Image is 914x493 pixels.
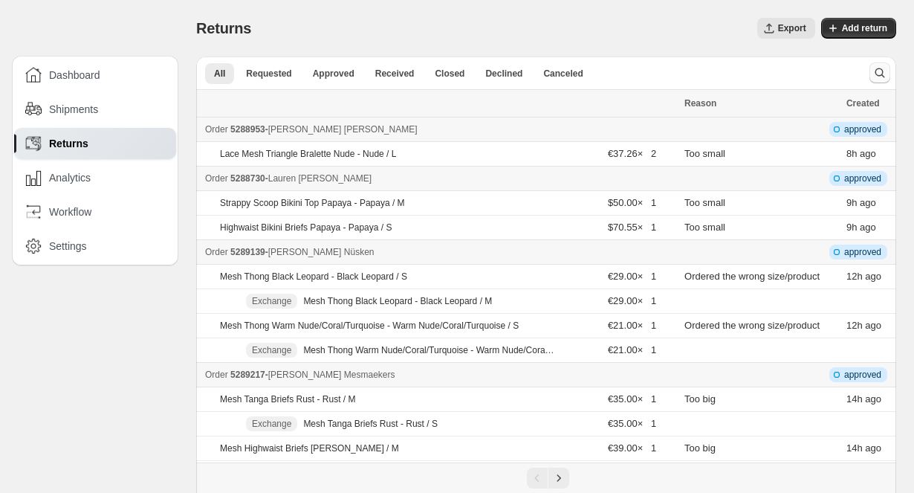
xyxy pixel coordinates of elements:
[205,124,228,135] span: Order
[844,246,881,258] span: approved
[205,367,675,382] div: -
[220,222,392,233] p: Highwaist Bikini Briefs Papaya - Papaya / S
[252,418,291,430] span: Exchange
[778,22,806,34] span: Export
[608,271,656,282] span: €29.00 × 1
[757,18,815,39] button: Export
[485,68,522,80] span: Declined
[842,387,896,412] td: ago
[49,170,91,185] span: Analytics
[680,436,842,461] td: Too big
[230,173,265,184] span: 5288730
[680,216,842,240] td: Too small
[49,204,91,219] span: Workflow
[252,295,291,307] span: Exchange
[680,387,842,412] td: Too big
[230,247,265,257] span: 5289139
[303,418,438,430] p: Mesh Tanga Briefs Rust - Rust / S
[842,22,887,34] span: Add return
[869,62,890,83] button: Search and filter results
[313,68,354,80] span: Approved
[548,468,569,489] button: Next
[268,247,375,257] span: [PERSON_NAME] Nüsken
[842,216,896,240] td: ago
[846,222,857,233] time: Saturday, October 11, 2025 at 12:46:13 AM
[608,393,656,405] span: €35.00 × 1
[608,197,656,208] span: $50.00 × 1
[205,247,228,257] span: Order
[846,271,863,282] time: Friday, October 10, 2025 at 9:26:33 PM
[543,68,583,80] span: Canceled
[842,191,896,216] td: ago
[844,173,881,184] span: approved
[205,173,228,184] span: Order
[608,295,656,306] span: €29.00 × 1
[268,124,418,135] span: [PERSON_NAME] [PERSON_NAME]
[205,171,675,186] div: -
[435,68,464,80] span: Closed
[608,320,656,331] span: €21.00 × 1
[230,370,265,380] span: 5289217
[684,98,716,109] span: Reason
[846,98,880,109] span: Created
[220,148,396,160] p: Lace Mesh Triangle Bralette Nude - Nude / L
[268,173,372,184] span: Lauren [PERSON_NAME]
[608,442,656,454] span: €39.00 × 1
[375,68,415,80] span: Received
[846,148,857,159] time: Saturday, October 11, 2025 at 1:18:47 AM
[49,102,98,117] span: Shipments
[49,239,87,254] span: Settings
[196,463,896,493] nav: Pagination
[842,265,896,289] td: ago
[303,344,554,356] p: Mesh Thong Warm Nude/Coral/Turquoise - Warm Nude/Coral/Turquoise / M
[844,123,881,135] span: approved
[230,124,265,135] span: 5288953
[205,370,228,380] span: Order
[680,265,842,289] td: Ordered the wrong size/product
[846,393,863,405] time: Friday, October 10, 2025 at 7:26:35 PM
[196,20,251,36] span: Returns
[844,369,881,381] span: approved
[846,442,863,454] time: Friday, October 10, 2025 at 7:26:35 PM
[608,344,656,355] span: €21.00 × 1
[842,142,896,167] td: ago
[846,197,857,208] time: Saturday, October 11, 2025 at 12:46:13 AM
[214,68,225,80] span: All
[220,320,519,332] p: Mesh Thong Warm Nude/Coral/Turquoise - Warm Nude/Coral/Turquoise / S
[220,197,405,209] p: Strappy Scoop Bikini Top Papaya - Papaya / M
[205,122,675,137] div: -
[680,314,842,338] td: Ordered the wrong size/product
[680,142,842,167] td: Too small
[821,18,896,39] button: Add return
[49,136,88,151] span: Returns
[268,370,395,380] span: [PERSON_NAME] Mesmaekers
[303,295,492,307] p: Mesh Thong Black Leopard - Black Leopard / M
[608,418,656,429] span: €35.00 × 1
[49,68,100,83] span: Dashboard
[846,320,863,331] time: Friday, October 10, 2025 at 9:26:33 PM
[608,148,656,159] span: €37.26 × 2
[220,393,356,405] p: Mesh Tanga Briefs Rust - Rust / M
[246,68,291,80] span: Requested
[220,271,407,283] p: Mesh Thong Black Leopard - Black Leopard / S
[205,245,675,260] div: -
[220,442,399,454] p: Mesh Highwaist Briefs [PERSON_NAME] / M
[842,314,896,338] td: ago
[252,344,291,356] span: Exchange
[680,191,842,216] td: Too small
[842,436,896,461] td: ago
[608,222,656,233] span: $70.55 × 1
